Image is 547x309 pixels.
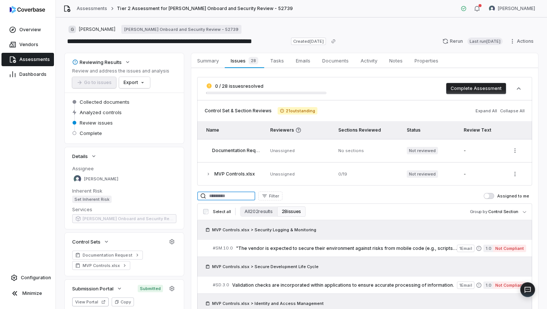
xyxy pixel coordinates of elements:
[21,275,51,281] span: Configuration
[205,108,272,114] span: Control Set & Section Reviews
[213,240,526,257] a: #SM.10.0"The vendor is expected to secure their environment against risks from mobile code (e.g.,...
[483,281,493,289] span: 1.0
[72,68,169,74] p: Review and address the issues and analysis
[270,127,330,133] span: Reviewers
[470,209,487,214] span: Group by
[232,282,457,288] span: Validation checks are incorporated within applications to ensure accurate processing of information.
[119,77,150,88] button: Export
[327,35,340,48] button: Copy link
[446,83,506,94] button: Complete Assessment
[1,23,54,36] a: Overview
[72,196,112,203] span: Set Inherent Risk
[277,206,306,217] button: 28 issues
[228,55,261,66] span: Issues
[70,282,125,295] button: Submission Portal
[236,245,457,251] span: "The vendor is expected to secure their environment against risks from mobile code (e.g., scripts...
[278,107,317,115] span: 21 outstanding
[138,285,163,292] span: Submitted
[212,227,316,233] span: MVP Controls.xlsx > Security Logging & Monitoring
[498,104,527,118] button: Collapse All
[493,245,526,252] span: Not Compliant
[19,57,50,62] span: Assessments
[72,285,113,292] span: Submission Portal
[507,36,538,47] button: Actions
[213,277,526,293] a: #SD.3.0Validation checks are incorporated within applications to ensure accurate processing of in...
[483,245,493,252] span: 1.0
[117,6,293,12] span: Tier 2 Assessment for [PERSON_NAME] Onboard and Security Review - 52739
[438,36,507,47] button: RerunLast run[DATE]
[493,281,526,289] span: Not Compliant
[249,57,258,64] span: 28
[267,56,287,65] span: Tasks
[473,104,499,118] button: Expand All
[258,191,282,200] button: Filter
[80,109,122,116] span: Analyzed controls
[70,235,112,248] button: Control Sets
[1,53,54,66] a: Assessments
[464,171,500,177] div: -
[66,23,118,36] button: G[PERSON_NAME]
[338,127,381,133] span: Sections Reviewed
[293,56,313,65] span: Emails
[80,99,129,105] span: Collected documents
[291,38,326,45] span: Created [DATE]
[1,38,54,51] a: Vendors
[270,148,295,153] span: Unassigned
[407,147,438,154] span: Not reviewed
[19,71,47,77] span: Dashboards
[22,290,42,296] span: Minimize
[338,171,347,177] span: 0 / 19
[72,153,88,160] span: Details
[72,165,176,172] dt: Assignee
[19,27,41,33] span: Overview
[80,119,113,126] span: Review issues
[467,38,503,45] span: Last run [DATE]
[212,264,319,270] span: MVP Controls.xlsx > Secure Development Life Cycle
[213,245,233,251] span: # SM.10.0
[19,42,38,48] span: Vendors
[1,68,54,81] a: Dashboards
[80,130,102,136] span: Complete
[77,6,107,12] a: Assessments
[212,300,324,306] span: MVP Controls.xlsx > Identity and Access Management
[203,209,208,214] input: Select all
[72,59,122,65] div: Reviewing Results
[10,6,45,13] img: Coverbase logo
[3,286,52,301] button: Minimize
[213,209,231,215] span: Select all
[407,127,420,133] span: Status
[270,171,295,177] span: Unassigned
[464,127,491,133] span: Review Text
[206,127,219,133] span: Name
[70,55,133,69] button: Reviewing Results
[74,175,81,183] img: Samuel Folarin avatar
[70,149,99,163] button: Details
[489,6,495,12] img: Samuel Folarin avatar
[79,26,115,32] span: [PERSON_NAME]
[484,193,529,199] label: Assigned to me
[386,56,406,65] span: Notes
[338,148,364,153] span: No sections
[84,176,118,182] span: [PERSON_NAME]
[464,148,500,154] div: -
[72,297,109,306] button: View Portal
[72,238,100,245] span: Control Sets
[215,83,263,89] span: 0 / 28 issues resolved
[83,263,120,268] span: MVP Controls.xlsx
[457,245,474,252] span: 1 Email
[112,297,134,306] button: Copy
[269,193,279,199] span: Filter
[83,252,132,258] span: Documentation Request
[319,56,352,65] span: Documents
[72,187,176,194] dt: Inherent Risk
[194,56,222,65] span: Summary
[457,281,474,289] span: 1 Email
[3,271,52,284] a: Configuration
[240,206,277,217] button: All 202 results
[484,3,540,14] button: Samuel Folarin avatar[PERSON_NAME]
[358,56,380,65] span: Activity
[214,171,255,177] span: MVP Controls.xlsx
[72,206,176,213] dt: Services
[498,6,535,12] span: [PERSON_NAME]
[72,261,130,270] a: MVP Controls.xlsx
